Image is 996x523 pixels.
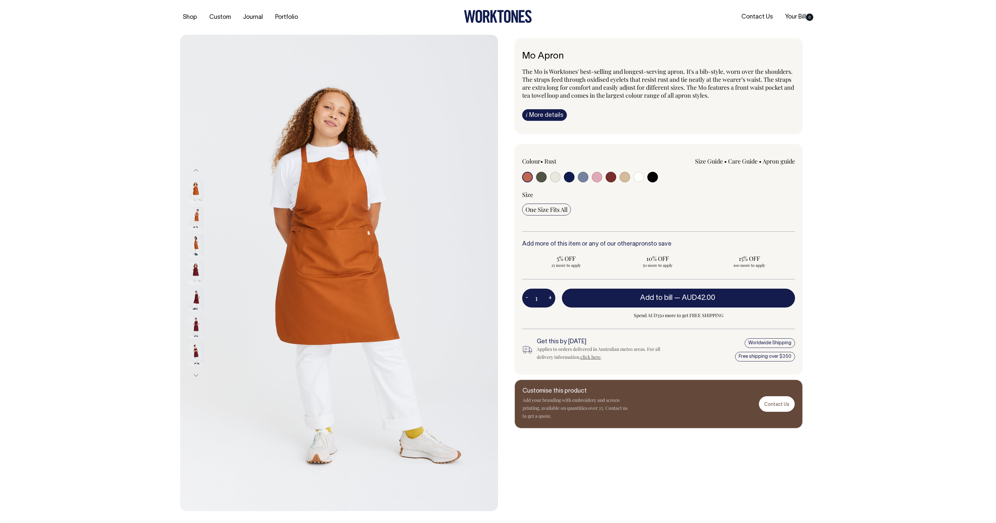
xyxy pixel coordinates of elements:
[189,180,204,203] img: rust
[537,345,671,361] div: Applies to orders delivered in Australian metro areas. For all delivery information, .
[189,343,204,366] img: burgundy
[724,157,727,165] span: •
[180,35,498,511] img: rust
[191,368,201,383] button: Next
[240,12,266,23] a: Journal
[806,14,813,21] span: 0
[763,157,795,165] a: Apron guide
[525,206,568,214] span: One Size Fits All
[522,204,571,215] input: One Size Fits All
[523,388,628,395] h6: Customise this product
[189,207,204,230] img: rust
[544,157,556,165] label: Rust
[522,68,794,99] span: The Mo is Worktones' best-selling and longest-serving apron. It's a bib-style, worn over the shou...
[522,51,795,62] h6: Mo Apron
[739,12,775,23] a: Contact Us
[525,262,607,268] span: 25 more to apply
[189,234,204,257] img: rust
[580,354,601,360] a: click here
[540,157,543,165] span: •
[759,396,795,412] a: Contact Us
[189,315,204,339] img: burgundy
[782,12,816,23] a: Your Bill0
[545,292,555,305] button: +
[189,261,204,284] img: burgundy
[562,311,795,319] span: Spend AUD350 more to get FREE SHIPPING
[640,295,672,301] span: Add to bill
[728,157,758,165] a: Care Guide
[522,253,610,270] input: 5% OFF 25 more to apply
[522,292,531,305] button: -
[191,163,201,178] button: Previous
[695,157,723,165] a: Size Guide
[759,157,762,165] span: •
[709,262,790,268] span: 100 more to apply
[682,295,715,301] span: AUD42.00
[617,255,698,262] span: 10% OFF
[180,12,200,23] a: Shop
[614,253,702,270] input: 10% OFF 50 more to apply
[522,241,795,248] h6: Add more of this item or any of our other to save
[525,255,607,262] span: 5% OFF
[632,241,651,247] a: aprons
[617,262,698,268] span: 50 more to apply
[674,295,717,301] span: —
[522,191,795,199] div: Size
[537,339,671,345] h6: Get this by [DATE]
[207,12,233,23] a: Custom
[189,288,204,311] img: burgundy
[523,396,628,420] p: Add your branding with embroidery and screen printing, available on quantities over 25. Contact u...
[705,253,793,270] input: 15% OFF 100 more to apply
[562,289,795,307] button: Add to bill —AUD42.00
[709,255,790,262] span: 15% OFF
[526,111,527,118] span: i
[522,157,631,165] div: Colour
[522,109,567,121] a: iMore details
[273,12,301,23] a: Portfolio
